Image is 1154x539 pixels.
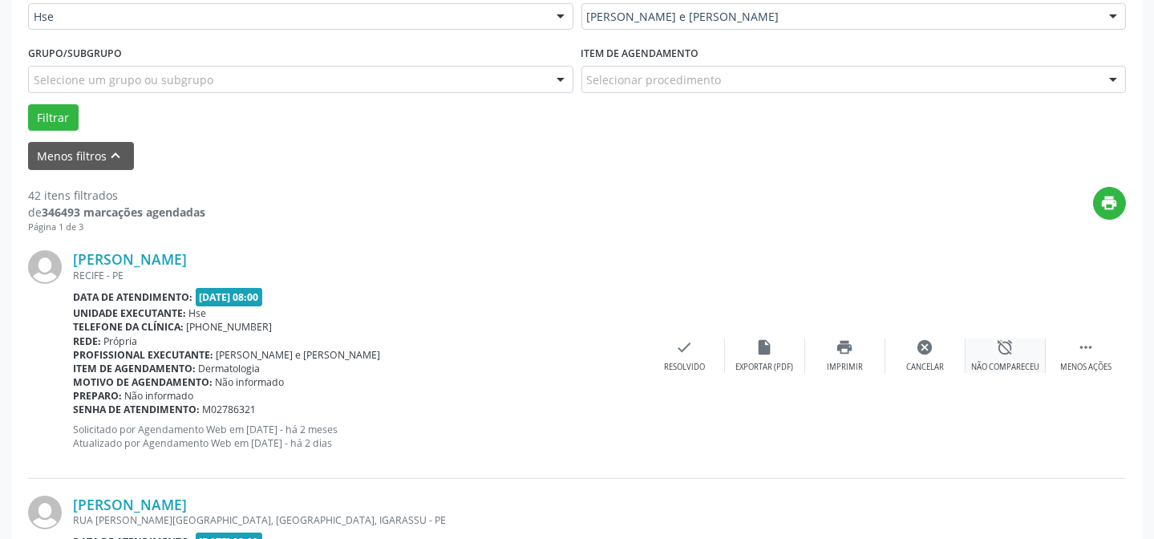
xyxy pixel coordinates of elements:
div: de [28,204,205,221]
p: Solicitado por Agendamento Web em [DATE] - há 2 meses Atualizado por Agendamento Web em [DATE] - ... [73,423,645,450]
b: Senha de atendimento: [73,403,200,416]
strong: 346493 marcações agendadas [42,205,205,220]
label: Item de agendamento [581,41,699,66]
b: Rede: [73,334,101,348]
span: [PHONE_NUMBER] [187,320,273,334]
b: Profissional executante: [73,348,213,362]
span: Não informado [125,389,194,403]
span: [DATE] 08:00 [196,288,263,306]
span: Selecione um grupo ou subgrupo [34,71,213,88]
span: Selecionar procedimento [587,71,722,88]
div: RECIFE - PE [73,269,645,282]
label: Grupo/Subgrupo [28,41,122,66]
div: Cancelar [906,362,944,373]
i: print [1101,194,1119,212]
b: Telefone da clínica: [73,320,184,334]
span: [PERSON_NAME] e [PERSON_NAME] [587,9,1094,25]
button: Menos filtroskeyboard_arrow_up [28,142,134,170]
i: keyboard_arrow_up [107,147,125,164]
div: Imprimir [827,362,863,373]
span: [PERSON_NAME] e [PERSON_NAME] [217,348,381,362]
i: cancel [917,338,934,356]
span: Hse [189,306,207,320]
b: Item de agendamento: [73,362,196,375]
div: Exportar (PDF) [736,362,794,373]
div: Página 1 de 3 [28,221,205,234]
span: Hse [34,9,541,25]
div: Não compareceu [971,362,1039,373]
img: img [28,496,62,529]
i: print [836,338,854,356]
div: Menos ações [1060,362,1111,373]
span: Própria [104,334,138,348]
span: M02786321 [203,403,257,416]
img: img [28,250,62,284]
i:  [1077,338,1095,356]
span: Não informado [216,375,285,389]
i: insert_drive_file [756,338,774,356]
div: Resolvido [664,362,705,373]
b: Preparo: [73,389,122,403]
b: Motivo de agendamento: [73,375,213,389]
b: Unidade executante: [73,306,186,320]
i: alarm_off [997,338,1014,356]
a: [PERSON_NAME] [73,496,187,513]
i: check [676,338,694,356]
div: RUA [PERSON_NAME][GEOGRAPHIC_DATA], [GEOGRAPHIC_DATA], IGARASSU - PE [73,513,885,527]
span: Dermatologia [199,362,261,375]
button: Filtrar [28,104,79,132]
b: Data de atendimento: [73,290,192,304]
button: print [1093,187,1126,220]
a: [PERSON_NAME] [73,250,187,268]
div: 42 itens filtrados [28,187,205,204]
